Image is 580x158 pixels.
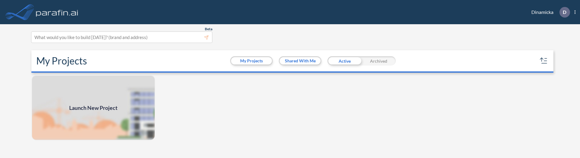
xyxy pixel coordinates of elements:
div: Archived [362,56,396,65]
h2: My Projects [36,55,87,67]
div: Active [327,56,362,65]
button: sort [539,56,549,66]
span: Launch New Project [69,104,118,112]
span: Beta [205,27,212,31]
div: Dinamicka [522,7,575,18]
p: D [563,9,566,15]
img: logo [35,6,79,18]
a: Launch New Project [31,75,155,140]
button: Shared With Me [280,57,321,64]
img: add [31,75,155,140]
button: My Projects [231,57,272,64]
